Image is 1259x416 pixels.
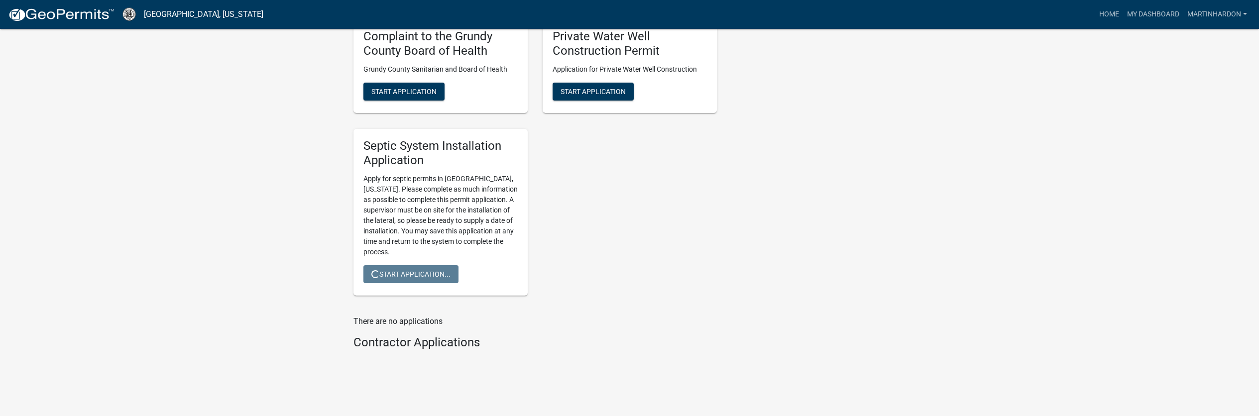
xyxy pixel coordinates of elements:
span: Start Application [371,88,437,96]
span: Start Application... [371,270,451,278]
button: Start Application [363,83,445,101]
p: Apply for septic permits in [GEOGRAPHIC_DATA], [US_STATE]. Please complete as much information as... [363,174,518,257]
p: Grundy County Sanitarian and Board of Health [363,64,518,75]
h5: Septic System Installation Application [363,139,518,168]
wm-workflow-list-section: Contractor Applications [353,335,717,354]
a: MartinHardon [1183,5,1251,24]
h5: Complaint to the Grundy County Board of Health [363,29,518,58]
button: Start Application... [363,265,458,283]
p: There are no applications [353,315,717,327]
h4: Contractor Applications [353,335,717,350]
img: Grundy County, Iowa [122,7,136,21]
a: Home [1095,5,1123,24]
button: Start Application [553,83,634,101]
h5: Private Water Well Construction Permit [553,29,707,58]
span: Start Application [561,88,626,96]
a: My Dashboard [1123,5,1183,24]
p: Application for Private Water Well Construction [553,64,707,75]
a: [GEOGRAPHIC_DATA], [US_STATE] [144,6,263,23]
